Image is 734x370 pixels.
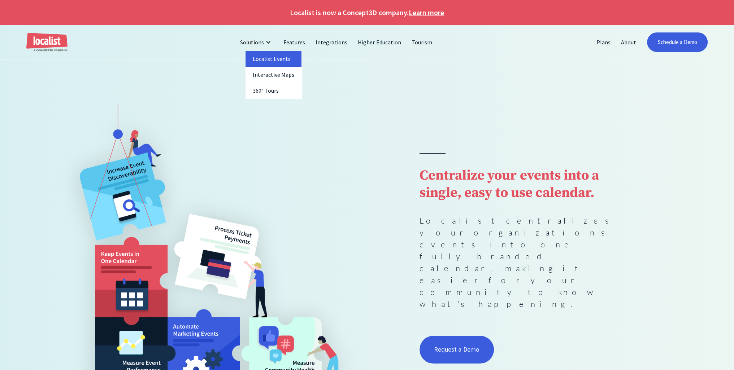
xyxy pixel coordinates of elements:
[246,51,302,98] nav: Solutions
[26,33,68,52] a: home
[409,7,444,18] a: Learn more
[240,38,264,47] div: Solutions
[420,167,599,202] strong: Centralize your events into a single, easy to use calendar.
[353,34,407,51] a: Higher Education
[246,67,302,83] a: Interactive Maps
[310,34,353,51] a: Integrations
[407,34,438,51] a: Tourism
[591,34,616,51] a: Plans
[246,83,302,98] a: 360° Tours
[616,34,642,51] a: About
[235,34,278,51] div: Solutions
[246,51,302,67] a: Localist Events
[420,215,629,310] p: Localist centralizes your organization's events into one fully-branded calendar, making it easier...
[647,32,708,52] a: Schedule a Demo
[278,34,310,51] a: Features
[420,336,494,363] a: Request a Demo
